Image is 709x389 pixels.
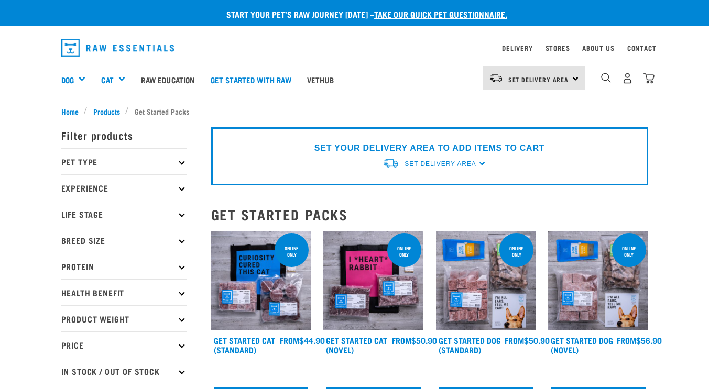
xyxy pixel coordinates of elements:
[627,46,657,50] a: Contact
[61,279,187,305] p: Health Benefit
[101,74,113,86] a: Cat
[61,106,79,117] span: Home
[617,338,636,342] span: FROM
[601,73,611,83] img: home-icon-1@2x.png
[61,122,187,148] p: Filter products
[53,35,657,61] nav: dropdown navigation
[323,231,423,331] img: Assortment Of Raw Essential Products For Cats Including, Pink And Black Tote Bag With "I *Heart* ...
[61,74,74,86] a: Dog
[392,338,411,342] span: FROM
[499,240,533,262] div: online only
[436,231,536,331] img: NSP Dog Standard Update
[211,206,648,223] h2: Get Started Packs
[489,73,503,83] img: van-moving.png
[61,174,187,201] p: Experience
[88,106,125,117] a: Products
[61,148,187,174] p: Pet Type
[61,227,187,253] p: Breed Size
[299,59,342,101] a: Vethub
[374,12,507,16] a: take our quick pet questionnaire.
[383,158,399,169] img: van-moving.png
[405,160,476,168] span: Set Delivery Area
[61,106,84,117] a: Home
[203,59,299,101] a: Get started with Raw
[502,46,532,50] a: Delivery
[582,46,614,50] a: About Us
[326,338,387,352] a: Get Started Cat (Novel)
[275,240,309,262] div: online only
[61,106,648,117] nav: breadcrumbs
[546,46,570,50] a: Stores
[439,338,501,352] a: Get Started Dog (Standard)
[133,59,202,101] a: Raw Education
[387,240,421,262] div: online only
[280,338,299,342] span: FROM
[622,73,633,84] img: user.png
[505,338,524,342] span: FROM
[551,338,613,352] a: Get Started Dog (Novel)
[61,358,187,384] p: In Stock / Out Of Stock
[214,338,275,352] a: Get Started Cat (Standard)
[643,73,655,84] img: home-icon@2x.png
[61,39,174,57] img: Raw Essentials Logo
[61,331,187,358] p: Price
[548,231,648,331] img: NSP Dog Novel Update
[508,77,569,81] span: Set Delivery Area
[617,336,662,345] div: $56.90
[505,336,550,345] div: $50.90
[61,201,187,227] p: Life Stage
[314,142,544,154] p: SET YOUR DELIVERY AREA TO ADD ITEMS TO CART
[211,231,311,331] img: Assortment Of Raw Essential Products For Cats Including, Blue And Black Tote Bag With "Curiosity ...
[612,240,646,262] div: online only
[61,253,187,279] p: Protein
[280,336,325,345] div: $44.90
[93,106,120,117] span: Products
[392,336,437,345] div: $50.90
[61,305,187,331] p: Product Weight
